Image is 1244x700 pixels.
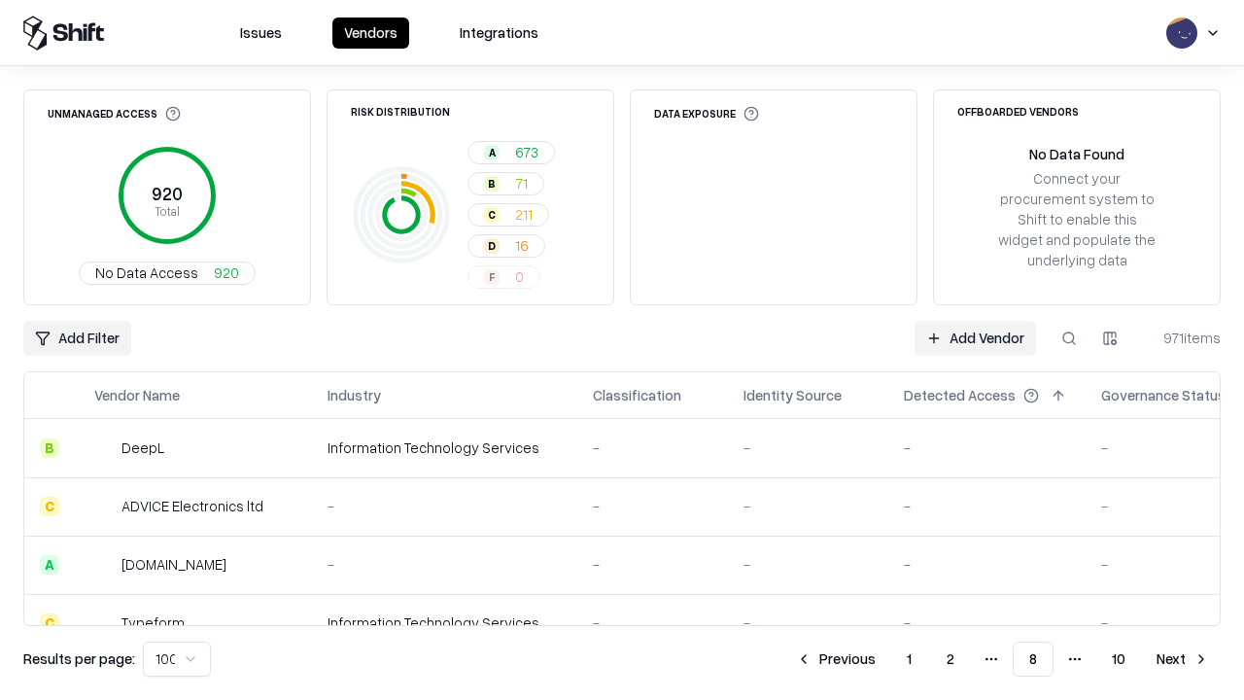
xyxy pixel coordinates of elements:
div: Information Technology Services [328,437,562,458]
span: No Data Access [95,262,198,283]
div: DeepL [121,437,164,458]
div: A [40,555,59,575]
div: - [904,496,1070,516]
div: - [328,496,562,516]
div: D [484,238,500,254]
a: Add Vendor [915,321,1036,356]
div: - [904,612,1070,633]
div: No Data Found [1029,144,1124,164]
div: Data Exposure [654,106,759,122]
div: Governance Status [1101,385,1226,405]
button: C211 [467,203,549,227]
img: Typeform [94,613,114,633]
div: A [484,145,500,160]
div: - [593,437,712,458]
div: - [593,554,712,575]
div: Detected Access [904,385,1016,405]
div: [DOMAIN_NAME] [121,554,226,575]
div: - [743,554,873,575]
nav: pagination [784,642,1221,677]
button: 8 [1013,642,1054,677]
button: Issues [228,17,294,49]
div: - [743,612,873,633]
button: Next [1145,642,1221,677]
div: Classification [593,385,681,405]
div: Risk Distribution [351,106,450,117]
div: - [743,496,873,516]
button: Previous [784,642,887,677]
button: A673 [467,141,555,164]
div: Connect your procurement system to Shift to enable this widget and populate the underlying data [996,168,1158,271]
span: 673 [515,142,538,162]
div: Offboarded Vendors [957,106,1079,117]
span: 71 [515,173,528,193]
div: C [40,613,59,633]
div: B [484,176,500,192]
div: C [40,497,59,516]
button: 10 [1096,642,1141,677]
div: - [743,437,873,458]
div: Vendor Name [94,385,180,405]
div: - [904,554,1070,575]
span: 211 [515,204,533,225]
button: Vendors [332,17,409,49]
div: B [40,438,59,458]
p: Results per page: [23,648,135,669]
img: cybersafe.co.il [94,555,114,575]
button: Integrations [448,17,550,49]
span: 16 [515,235,529,256]
button: No Data Access920 [79,262,256,285]
div: - [593,496,712,516]
button: B71 [467,172,544,195]
div: C [484,207,500,223]
span: 920 [214,262,239,283]
div: ADVICE Electronics ltd [121,496,263,516]
tspan: Total [155,203,180,219]
div: - [328,554,562,575]
button: Add Filter [23,321,131,356]
div: Industry [328,385,381,405]
tspan: 920 [152,183,183,204]
div: 971 items [1143,328,1221,348]
div: Typeform [121,612,185,633]
button: 2 [931,642,970,677]
div: Identity Source [743,385,842,405]
img: DeepL [94,438,114,458]
img: ADVICE Electronics ltd [94,497,114,516]
div: - [593,612,712,633]
div: - [904,437,1070,458]
div: Information Technology Services [328,612,562,633]
button: D16 [467,234,545,258]
button: 1 [891,642,927,677]
div: Unmanaged Access [48,106,181,122]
